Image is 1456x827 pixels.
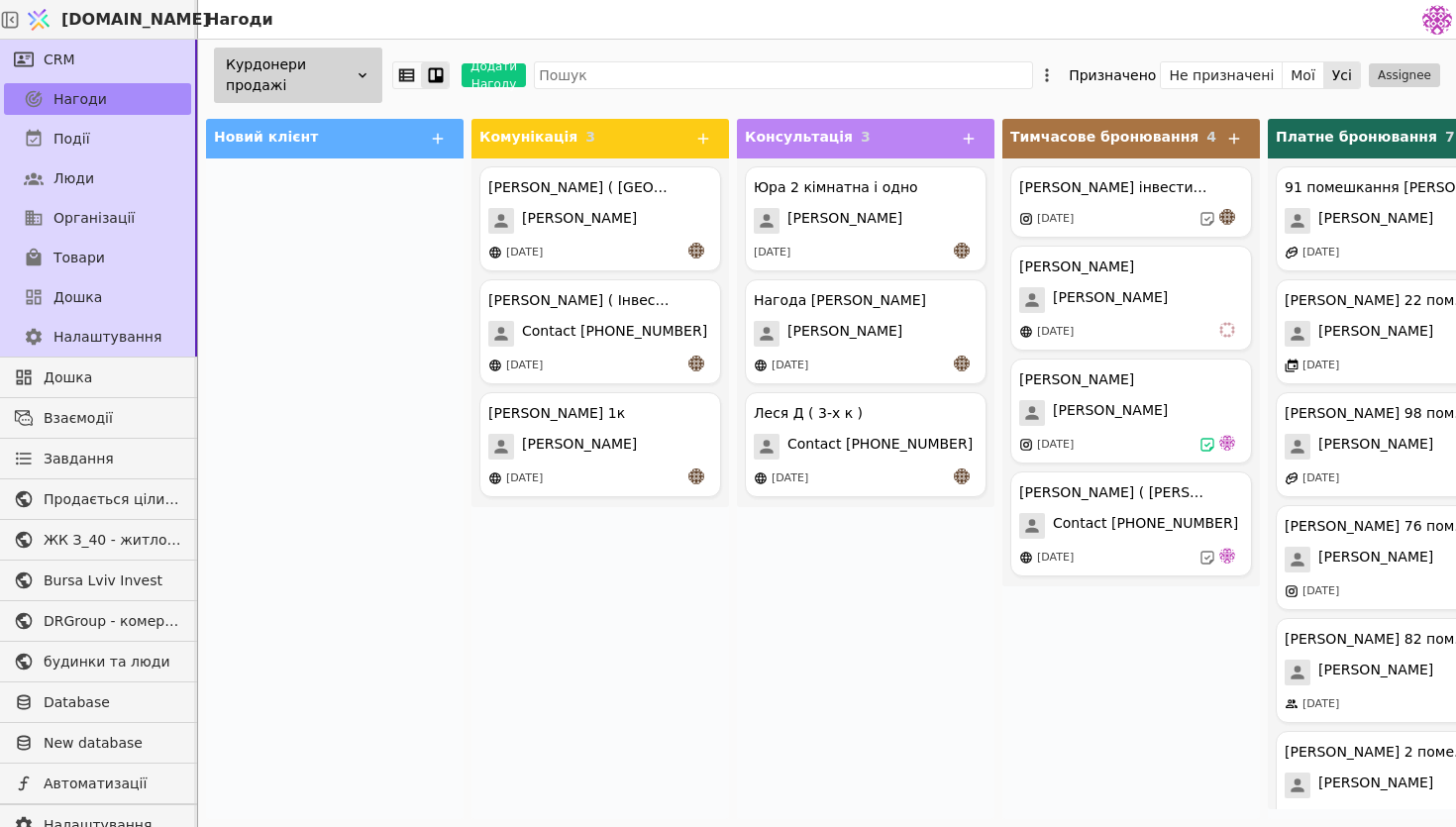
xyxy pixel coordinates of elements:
div: [PERSON_NAME] [1019,257,1134,277]
div: [PERSON_NAME] [1019,369,1134,390]
span: Продається цілий будинок [PERSON_NAME] нерухомість [44,489,181,510]
span: Дошка [53,287,102,308]
img: de [1219,435,1235,451]
button: Не призначені [1161,61,1283,89]
span: Організації [53,208,135,229]
div: [DATE] [772,358,808,374]
div: Курдонери продажі [214,48,382,103]
span: Люди [53,168,94,189]
a: DRGroup - комерційна нерухоомість [4,605,191,637]
a: ЖК З_40 - житлова та комерційна нерухомість класу Преміум [4,524,191,556]
div: [PERSON_NAME] 1к[PERSON_NAME][DATE]an [479,392,721,497]
span: [PERSON_NAME] [1318,547,1433,572]
img: de [1219,548,1235,564]
a: Bursa Lviv Invest [4,565,191,596]
span: Автоматизації [44,774,181,794]
span: [PERSON_NAME] [522,208,637,234]
img: events.svg [1285,359,1299,372]
a: Дошка [4,281,191,313]
img: online-store.svg [488,359,502,372]
div: [DATE] [754,245,790,261]
div: [DATE] [772,470,808,487]
span: [PERSON_NAME] [1318,773,1433,798]
div: [DATE] [1302,358,1339,374]
span: Платне бронювання [1276,129,1437,145]
img: an [1219,209,1235,225]
div: [PERSON_NAME] ( Інвестиція )Contact [PHONE_NUMBER][DATE]an [479,279,721,384]
span: Bursa Lviv Invest [44,570,181,591]
span: [PERSON_NAME] [522,434,637,460]
img: online-store.svg [754,359,768,372]
img: an [688,356,704,371]
span: Contact [PHONE_NUMBER] [522,321,707,347]
span: 3 [861,129,871,145]
a: Події [4,123,191,155]
div: Леся Д ( 3-х к ) [754,403,863,424]
img: an [954,468,970,484]
a: New database [4,727,191,759]
h2: Нагоди [198,8,273,32]
span: Події [53,129,90,150]
div: [PERSON_NAME] ( [GEOGRAPHIC_DATA] )[PERSON_NAME][DATE]an [479,166,721,271]
span: 3 [585,129,595,145]
div: [PERSON_NAME] 1к [488,403,625,424]
span: [DOMAIN_NAME] [61,8,210,32]
div: [DATE] [1302,583,1339,600]
a: Дошка [4,362,191,393]
img: instagram.svg [1019,212,1033,226]
a: [DOMAIN_NAME] [20,1,198,39]
span: ЖК З_40 - житлова та комерційна нерухомість класу Преміум [44,530,181,551]
span: [PERSON_NAME] [1318,208,1433,234]
div: [PERSON_NAME] ( [PERSON_NAME] у покупці квартири ) [1019,482,1207,503]
span: Налаштування [53,327,161,348]
span: Дошка [44,367,181,388]
div: [DATE] [1037,324,1074,341]
img: an [954,243,970,258]
span: Contact [PHONE_NUMBER] [787,434,973,460]
a: Додати Нагоду [450,63,526,87]
img: online-store.svg [754,471,768,485]
span: Консультація [745,129,853,145]
span: Contact [PHONE_NUMBER] [1053,513,1238,539]
div: [DATE] [506,245,543,261]
div: [PERSON_NAME] інвестиція 1к - 36.6[DATE]an [1010,166,1252,238]
a: Нагоди [4,83,191,115]
div: [PERSON_NAME][PERSON_NAME][DATE]de [1010,359,1252,464]
a: Автоматизації [4,768,191,799]
span: [PERSON_NAME] [1318,434,1433,460]
img: vi [1219,322,1235,338]
span: [PERSON_NAME] [1053,400,1168,426]
img: an [954,356,970,371]
button: Мої [1283,61,1324,89]
div: [DATE] [1037,550,1074,567]
input: Пошук [534,61,1033,89]
div: [PERSON_NAME] інвестиція 1к - 36.6 [1019,177,1207,198]
div: [DATE] [1037,437,1074,454]
button: Assignee [1369,63,1440,87]
button: Усі [1324,61,1360,89]
span: [PERSON_NAME] [787,208,902,234]
div: Нагода [PERSON_NAME][PERSON_NAME][DATE]an [745,279,987,384]
span: будинки та люди [44,652,181,672]
span: Комунікація [479,129,577,145]
a: CRM [4,44,191,75]
span: Товари [53,248,105,268]
span: [PERSON_NAME] [1053,287,1168,313]
span: Нагоди [53,89,107,110]
div: [DATE] [1302,470,1339,487]
div: [DATE] [1037,211,1074,228]
img: online-store.svg [1019,325,1033,339]
img: instagram.svg [1285,584,1299,598]
span: [PERSON_NAME] [1318,321,1433,347]
div: Юра 2 кімнатна і одно[PERSON_NAME][DATE]an [745,166,987,271]
div: [PERSON_NAME][PERSON_NAME][DATE]vi [1010,246,1252,351]
span: 4 [1206,129,1216,145]
div: [PERSON_NAME] ( [GEOGRAPHIC_DATA] ) [488,177,676,198]
img: people.svg [1285,697,1299,711]
button: Додати Нагоду [462,63,526,87]
span: New database [44,733,181,754]
img: instagram.svg [1019,438,1033,452]
span: DRGroup - комерційна нерухоомість [44,611,181,632]
span: Взаємодії [44,408,181,429]
div: [PERSON_NAME] ( [PERSON_NAME] у покупці квартири )Contact [PHONE_NUMBER][DATE]de [1010,471,1252,576]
